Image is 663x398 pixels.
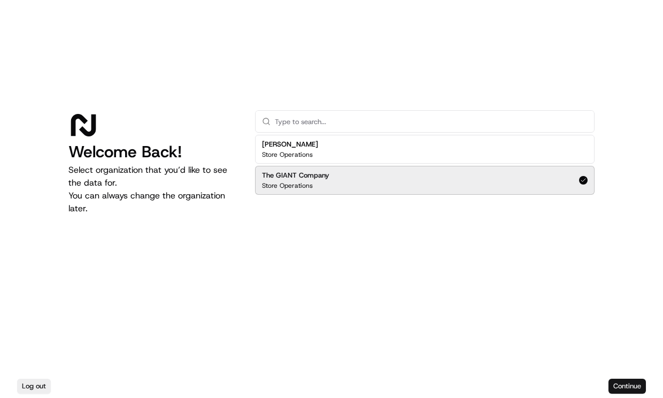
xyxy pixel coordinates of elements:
input: Type to search... [275,111,588,132]
h1: Welcome Back! [68,142,238,162]
p: Store Operations [262,181,313,190]
h2: The GIANT Company [262,171,329,180]
div: Suggestions [255,133,595,197]
button: Log out [17,379,51,394]
p: Store Operations [262,150,313,159]
p: Select organization that you’d like to see the data for. You can always change the organization l... [68,164,238,215]
button: Continue [608,379,646,394]
h2: [PERSON_NAME] [262,140,318,149]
